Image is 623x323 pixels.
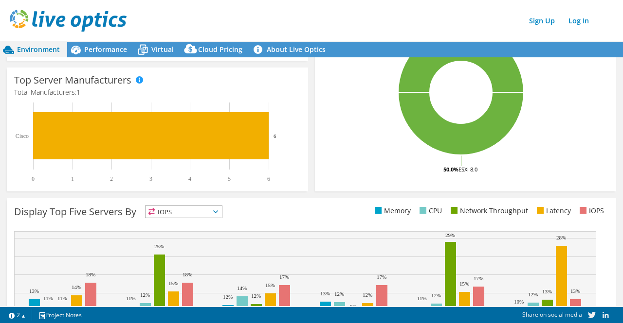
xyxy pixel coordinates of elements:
text: 11% [417,295,427,301]
text: 12% [528,291,538,297]
a: About Live Optics [250,42,333,57]
text: 10% [514,299,524,305]
li: CPU [417,205,442,216]
li: Network Throughput [448,205,528,216]
li: IOPS [577,205,604,216]
text: 29% [445,232,455,238]
text: 13% [542,289,552,294]
a: Project Notes [32,309,89,321]
text: 3 [149,175,152,182]
text: 0 [32,175,35,182]
tspan: ESXi 8.0 [458,166,477,173]
text: 15% [168,280,178,286]
text: 17% [474,275,483,281]
text: 13% [29,288,39,294]
text: 9% [350,304,357,309]
text: 15% [265,282,275,288]
img: live_optics_svg.svg [10,10,127,32]
text: 6 [274,133,276,139]
text: 1 [71,175,74,182]
text: 6 [267,175,270,182]
text: 15% [459,281,469,287]
text: 4 [188,175,191,182]
text: 18% [86,272,95,277]
text: 12% [140,292,150,298]
text: Cisco [16,133,29,139]
text: 25% [154,243,164,249]
text: 13% [570,288,580,294]
h4: Total Manufacturers: [14,87,301,98]
li: Latency [534,205,571,216]
text: 12% [251,293,261,299]
text: 11% [57,295,67,301]
a: Log In [564,14,594,28]
text: 5 [228,175,231,182]
text: 11% [126,295,136,301]
text: 17% [279,274,289,280]
text: 18% [183,272,192,277]
text: 14% [237,285,247,291]
text: 14% [72,284,81,290]
text: 11% [43,295,53,301]
a: 2 [2,309,32,321]
span: IOPS [146,206,222,218]
text: 12% [431,292,441,298]
h3: Top Server Manufacturers [14,75,131,85]
span: 1 [76,87,80,97]
text: 17% [377,274,386,280]
text: 12% [363,292,372,298]
text: 12% [223,294,233,300]
span: Environment [17,45,60,54]
span: Cloud Pricing [198,45,242,54]
li: Memory [372,205,411,216]
tspan: 50.0% [443,166,458,173]
span: Performance [84,45,127,54]
text: 2 [110,175,113,182]
text: 12% [334,291,344,297]
a: Sign Up [524,14,560,28]
text: 28% [556,235,566,240]
span: Virtual [151,45,174,54]
text: 13% [320,290,330,296]
span: Share on social media [522,310,582,319]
